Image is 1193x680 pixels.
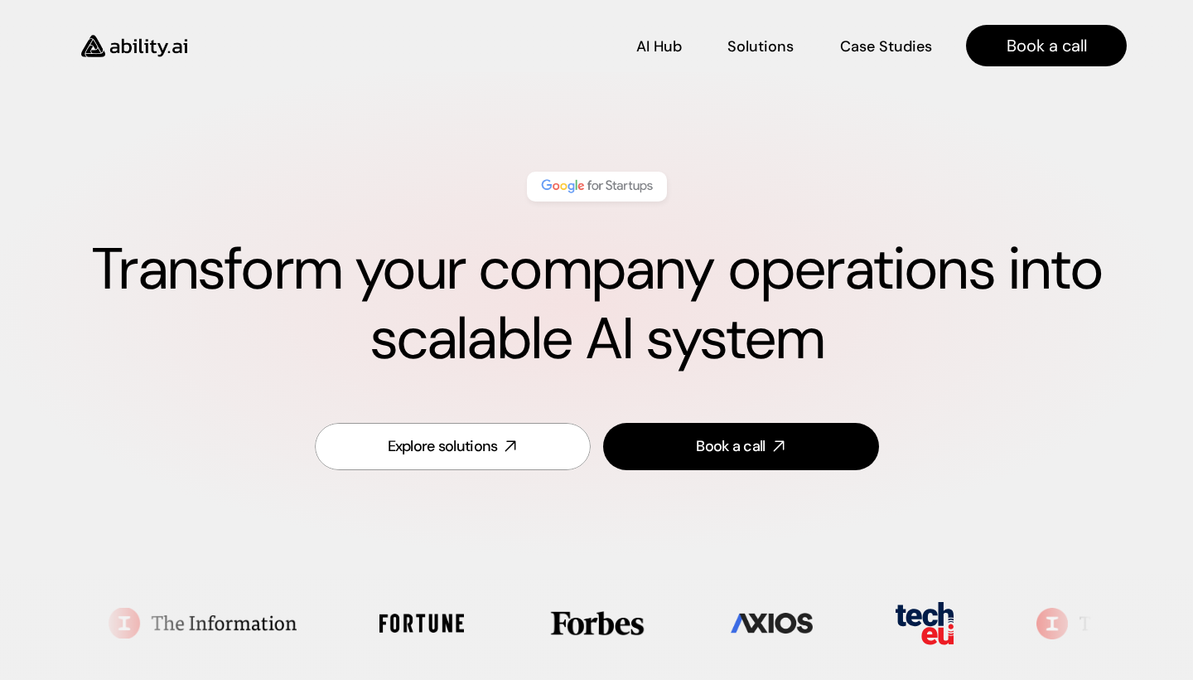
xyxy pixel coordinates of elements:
[388,436,498,457] div: Explore solutions
[603,423,879,470] a: Book a call
[727,32,794,61] a: Solutions
[840,36,932,57] p: Case Studies
[1007,34,1087,57] p: Book a call
[315,423,591,470] a: Explore solutions
[636,32,682,61] a: AI Hub
[636,36,682,57] p: AI Hub
[66,235,1127,374] h1: Transform your company operations into scalable AI system
[839,32,933,61] a: Case Studies
[210,25,1127,66] nav: Main navigation
[696,436,765,457] div: Book a call
[966,25,1127,66] a: Book a call
[727,36,794,57] p: Solutions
